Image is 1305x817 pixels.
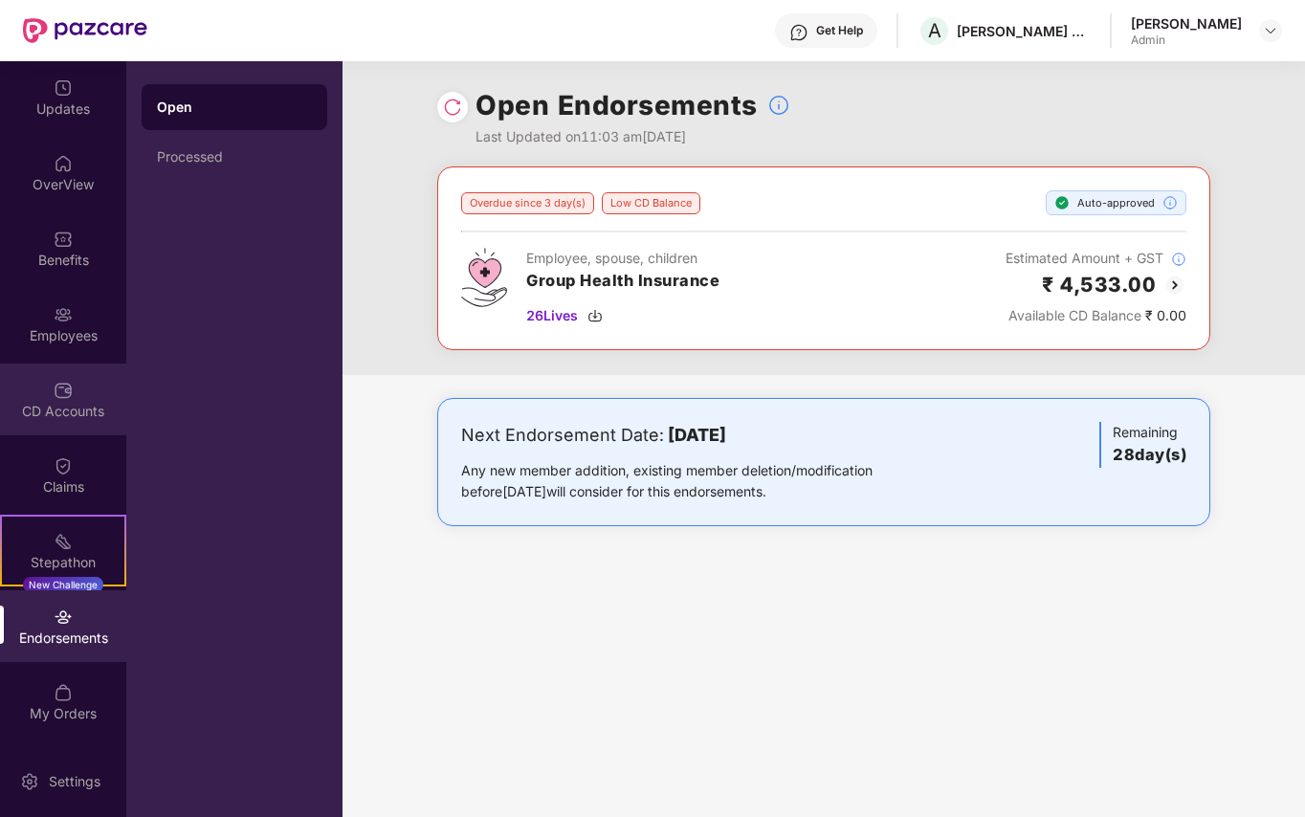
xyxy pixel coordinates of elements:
[1006,305,1186,326] div: ₹ 0.00
[20,772,39,791] img: svg+xml;base64,PHN2ZyBpZD0iU2V0dGluZy0yMHgyMCIgeG1sbnM9Imh0dHA6Ly93d3cudzMub3JnLzIwMDAvc3ZnIiB3aW...
[1046,190,1186,215] div: Auto-approved
[157,98,312,117] div: Open
[526,269,719,294] h3: Group Health Insurance
[1131,33,1242,48] div: Admin
[1131,14,1242,33] div: [PERSON_NAME]
[54,456,73,475] img: svg+xml;base64,PHN2ZyBpZD0iQ2xhaW0iIHhtbG5zPSJodHRwOi8vd3d3LnczLm9yZy8yMDAwL3N2ZyIgd2lkdGg9IjIwIi...
[1163,274,1186,297] img: svg+xml;base64,PHN2ZyBpZD0iQmFjay0yMHgyMCIgeG1sbnM9Imh0dHA6Ly93d3cudzMub3JnLzIwMDAvc3ZnIiB3aWR0aD...
[526,248,719,269] div: Employee, spouse, children
[1099,422,1186,468] div: Remaining
[461,460,933,502] div: Any new member addition, existing member deletion/modification before [DATE] will consider for th...
[54,607,73,627] img: svg+xml;base64,PHN2ZyBpZD0iRW5kb3JzZW1lbnRzIiB4bWxucz0iaHR0cDovL3d3dy53My5vcmcvMjAwMC9zdmciIHdpZH...
[789,23,808,42] img: svg+xml;base64,PHN2ZyBpZD0iSGVscC0zMngzMiIgeG1sbnM9Imh0dHA6Ly93d3cudzMub3JnLzIwMDAvc3ZnIiB3aWR0aD...
[526,305,578,326] span: 26 Lives
[157,149,312,165] div: Processed
[54,683,73,702] img: svg+xml;base64,PHN2ZyBpZD0iTXlfT3JkZXJzIiBkYXRhLW5hbWU9Ik15IE9yZGVycyIgeG1sbnM9Imh0dHA6Ly93d3cudz...
[461,248,507,307] img: svg+xml;base64,PHN2ZyB4bWxucz0iaHR0cDovL3d3dy53My5vcmcvMjAwMC9zdmciIHdpZHRoPSI0Ny43MTQiIGhlaWdodD...
[816,23,863,38] div: Get Help
[23,18,147,43] img: New Pazcare Logo
[1171,252,1186,267] img: svg+xml;base64,PHN2ZyBpZD0iSW5mb18tXzMyeDMyIiBkYXRhLW5hbWU9IkluZm8gLSAzMngzMiIgeG1sbnM9Imh0dHA6Ly...
[767,94,790,117] img: svg+xml;base64,PHN2ZyBpZD0iSW5mb18tXzMyeDMyIiBkYXRhLW5hbWU9IkluZm8gLSAzMngzMiIgeG1sbnM9Imh0dHA6Ly...
[476,84,758,126] h1: Open Endorsements
[1006,248,1186,269] div: Estimated Amount + GST
[43,772,106,791] div: Settings
[54,305,73,324] img: svg+xml;base64,PHN2ZyBpZD0iRW1wbG95ZWVzIiB4bWxucz0iaHR0cDovL3d3dy53My5vcmcvMjAwMC9zdmciIHdpZHRoPS...
[54,78,73,98] img: svg+xml;base64,PHN2ZyBpZD0iVXBkYXRlZCIgeG1sbnM9Imh0dHA6Ly93d3cudzMub3JnLzIwMDAvc3ZnIiB3aWR0aD0iMj...
[1042,269,1156,300] h2: ₹ 4,533.00
[461,192,594,214] div: Overdue since 3 day(s)
[928,19,941,42] span: A
[54,532,73,551] img: svg+xml;base64,PHN2ZyB4bWxucz0iaHR0cDovL3d3dy53My5vcmcvMjAwMC9zdmciIHdpZHRoPSIyMSIgaGVpZ2h0PSIyMC...
[1263,23,1278,38] img: svg+xml;base64,PHN2ZyBpZD0iRHJvcGRvd24tMzJ4MzIiIHhtbG5zPSJodHRwOi8vd3d3LnczLm9yZy8yMDAwL3N2ZyIgd2...
[668,425,726,445] b: [DATE]
[602,192,700,214] div: Low CD Balance
[1162,195,1178,210] img: svg+xml;base64,PHN2ZyBpZD0iSW5mb18tXzMyeDMyIiBkYXRhLW5hbWU9IkluZm8gLSAzMngzMiIgeG1sbnM9Imh0dHA6Ly...
[587,308,603,323] img: svg+xml;base64,PHN2ZyBpZD0iRG93bmxvYWQtMzJ4MzIiIHhtbG5zPSJodHRwOi8vd3d3LnczLm9yZy8yMDAwL3N2ZyIgd2...
[2,553,124,572] div: Stepathon
[443,98,462,117] img: svg+xml;base64,PHN2ZyBpZD0iUmVsb2FkLTMyeDMyIiB4bWxucz0iaHR0cDovL3d3dy53My5vcmcvMjAwMC9zdmciIHdpZH...
[23,577,103,592] div: New Challenge
[54,381,73,400] img: svg+xml;base64,PHN2ZyBpZD0iQ0RfQWNjb3VudHMiIGRhdGEtbmFtZT0iQ0QgQWNjb3VudHMiIHhtbG5zPSJodHRwOi8vd3...
[54,154,73,173] img: svg+xml;base64,PHN2ZyBpZD0iSG9tZSIgeG1sbnM9Imh0dHA6Ly93d3cudzMub3JnLzIwMDAvc3ZnIiB3aWR0aD0iMjAiIG...
[1054,195,1070,210] img: svg+xml;base64,PHN2ZyBpZD0iU3RlcC1Eb25lLTE2eDE2IiB4bWxucz0iaHR0cDovL3d3dy53My5vcmcvMjAwMC9zdmciIH...
[1008,307,1141,323] span: Available CD Balance
[54,230,73,249] img: svg+xml;base64,PHN2ZyBpZD0iQmVuZWZpdHMiIHhtbG5zPSJodHRwOi8vd3d3LnczLm9yZy8yMDAwL3N2ZyIgd2lkdGg9Ij...
[1113,443,1186,468] h3: 28 day(s)
[461,422,933,449] div: Next Endorsement Date:
[476,126,790,147] div: Last Updated on 11:03 am[DATE]
[957,22,1091,40] div: [PERSON_NAME] AGRI GENETICS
